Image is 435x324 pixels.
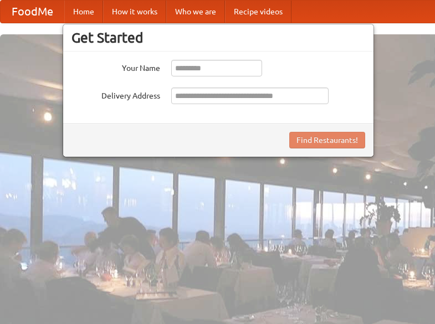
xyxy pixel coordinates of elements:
[166,1,225,23] a: Who we are
[71,88,160,101] label: Delivery Address
[71,29,365,46] h3: Get Started
[1,1,64,23] a: FoodMe
[103,1,166,23] a: How it works
[64,1,103,23] a: Home
[225,1,291,23] a: Recipe videos
[71,60,160,74] label: Your Name
[289,132,365,148] button: Find Restaurants!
